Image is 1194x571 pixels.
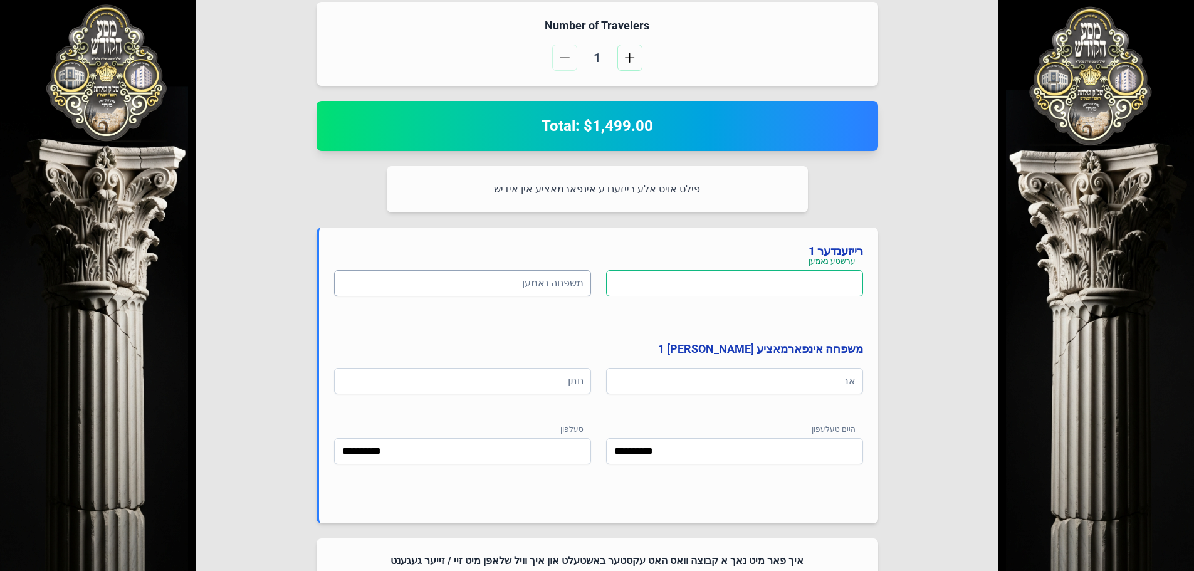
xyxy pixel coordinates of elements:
[334,243,863,260] h4: רייזענדער 1
[332,17,863,34] h4: Number of Travelers
[334,340,863,358] h4: משפחה אינפארמאציע [PERSON_NAME] 1
[582,49,612,66] span: 1
[332,553,863,568] h4: איך פאר מיט נאך א קבוצה וואס האט עקסטער באשטעלט און איך וויל שלאפן מיט זיי / זייער געגענט
[332,116,863,136] h2: Total: $1,499.00
[402,181,793,197] p: פילט אויס אלע רייזענדע אינפארמאציע אין אידיש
